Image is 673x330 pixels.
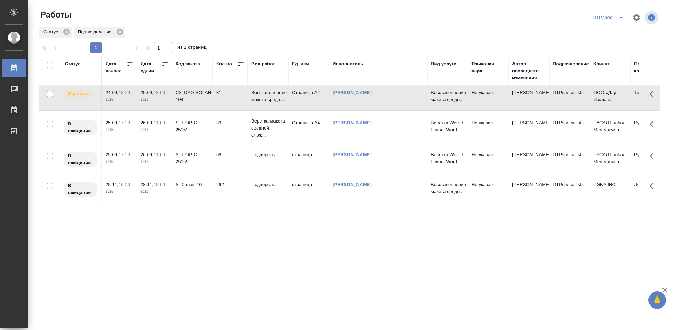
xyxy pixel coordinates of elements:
td: Не указан [468,148,509,172]
div: Вид работ [251,60,275,67]
p: 17:00 [118,152,130,157]
p: Статус [43,28,61,35]
td: 31 [213,86,248,110]
p: 2025 [141,96,169,103]
span: Посмотреть информацию [645,11,660,24]
p: В ожидании [68,182,93,196]
p: 2025 [106,158,134,165]
div: Ед. изм [292,60,309,67]
p: В ожидании [68,152,93,166]
span: из 1 страниц [177,43,207,53]
button: Здесь прячутся важные кнопки [645,116,662,133]
div: Исполнитель [333,60,363,67]
p: 2025 [106,126,134,133]
div: Статус [65,60,81,67]
div: C3_DAOISOLAN-104 [176,89,209,103]
td: DTPspecialists [549,116,590,140]
div: Исполнитель назначен, приступать к работе пока рано [63,151,98,168]
td: DTPspecialists [549,148,590,172]
td: [PERSON_NAME] [509,116,549,140]
div: Дата сдачи [141,60,162,74]
button: Здесь прячутся важные кнопки [645,86,662,103]
p: 2025 [141,158,169,165]
a: [PERSON_NAME] [333,182,372,187]
p: 26.09, [141,152,154,157]
div: S_T-OP-C-25159 [176,151,209,165]
p: В ожидании [68,120,93,134]
p: Верстка Word / Layout Word [431,151,464,165]
div: split button [591,12,628,23]
p: 2025 [141,188,169,195]
p: 28.11, [141,182,154,187]
div: Исполнитель выполняет работу [63,89,98,99]
p: 19:00 [154,182,165,187]
div: S_T-OP-C-25159 [176,119,209,133]
p: 25.09, [106,152,118,157]
div: Подразделение [74,27,125,38]
div: Клиент [593,60,610,67]
td: Русал [631,116,671,140]
span: 🙏 [651,293,663,308]
p: 17:00 [118,120,130,125]
p: 11:00 [154,120,165,125]
div: Исполнитель назначен, приступать к работе пока рано [63,181,98,198]
a: [PERSON_NAME] [333,120,372,125]
td: Не указан [468,178,509,202]
p: ООО «Дау Изолан» [593,89,627,103]
div: Статус [39,27,72,38]
p: 25.09, [141,90,154,95]
div: Вид услуги [431,60,457,67]
p: Восстановление макета средн... [431,181,464,195]
button: Здесь прячутся важные кнопки [645,178,662,194]
p: Подверстка [251,151,285,158]
p: Верстка Word / Layout Word [431,119,464,133]
div: Проектная команда [634,60,668,74]
td: 292 [213,178,248,202]
a: [PERSON_NAME] [333,90,372,95]
p: В работе [68,90,88,97]
td: [PERSON_NAME] [509,86,549,110]
p: 26.09, [141,120,154,125]
span: Работы [39,9,72,20]
td: 33 [213,116,248,140]
div: Код заказа [176,60,200,67]
button: Здесь прячутся важные кнопки [645,148,662,165]
div: Исполнитель назначен, приступать к работе пока рано [63,119,98,136]
td: [PERSON_NAME] [509,148,549,172]
span: Настроить таблицу [628,9,645,26]
td: Локализация [631,178,671,202]
td: Не указан [468,86,509,110]
a: [PERSON_NAME] [333,152,372,157]
div: Автор последнего изменения [512,60,546,81]
div: Языковая пара [471,60,505,74]
button: 🙏 [648,291,666,309]
div: S_Conair-16 [176,181,209,188]
td: 68 [213,148,248,172]
td: Технический [631,86,671,110]
td: DTPspecialists [549,86,590,110]
div: Дата начала [106,60,127,74]
p: Подразделение [78,28,114,35]
p: РУСАЛ Глобал Менеджмент [593,151,627,165]
p: 2025 [106,188,134,195]
p: РУСАЛ Глобал Менеджмент [593,119,627,133]
p: 24.09, [106,90,118,95]
p: 2025 [106,96,134,103]
p: 25.09, [106,120,118,125]
p: Восстановление макета средн... [251,89,285,103]
p: 18:00 [118,90,130,95]
div: Кол-во [216,60,232,67]
p: 11:00 [154,152,165,157]
p: Восстановление макета средн... [431,89,464,103]
td: Страница А4 [288,86,329,110]
td: Не указан [468,116,509,140]
p: PGNA INC [593,181,627,188]
td: страница [288,178,329,202]
td: Русал [631,148,671,172]
p: Подверстка [251,181,285,188]
td: DTPspecialists [549,178,590,202]
td: Страница А4 [288,116,329,140]
td: [PERSON_NAME] [509,178,549,202]
p: 2025 [141,126,169,133]
p: 18:00 [154,90,165,95]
